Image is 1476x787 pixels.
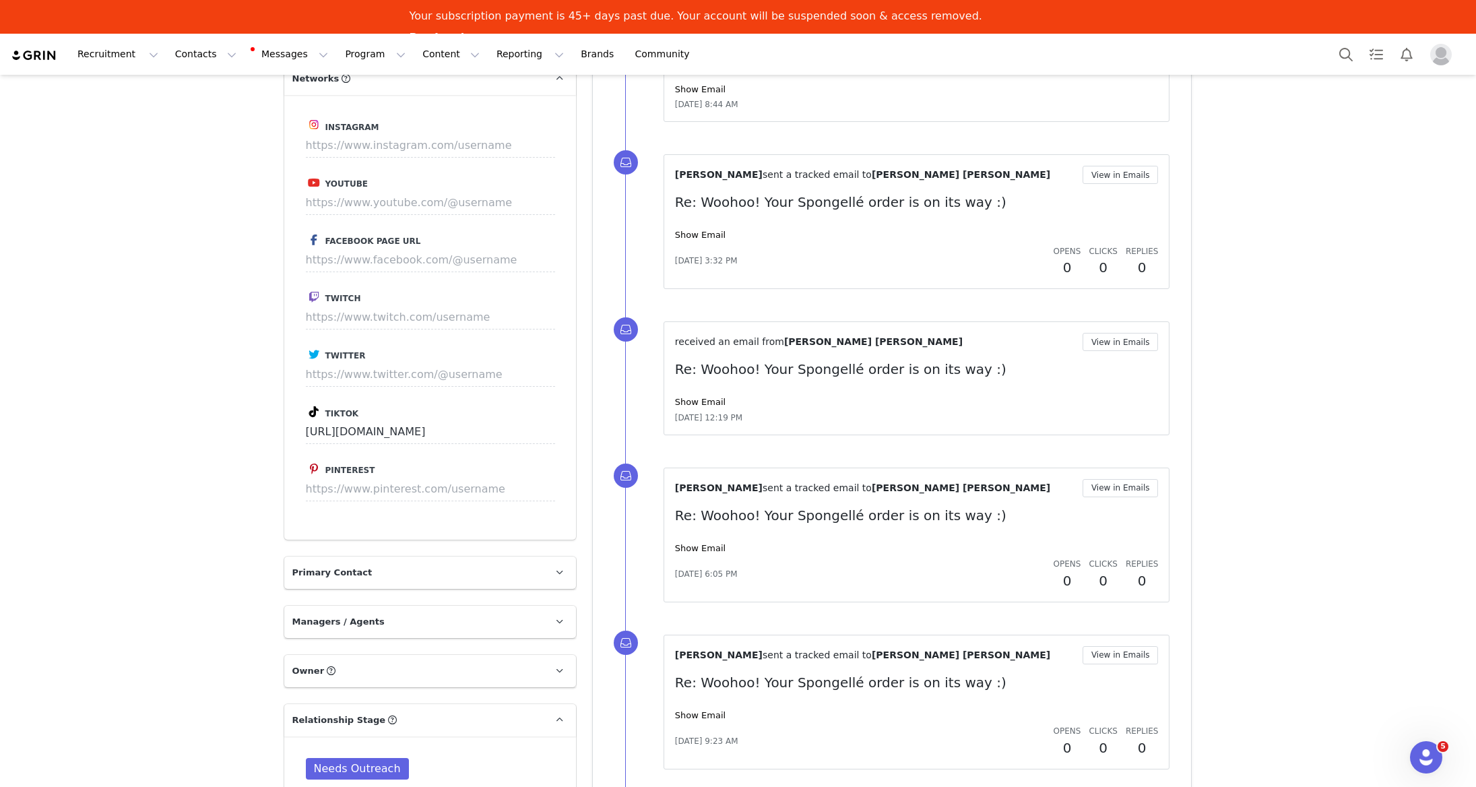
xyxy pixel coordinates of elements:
[872,650,1050,660] span: [PERSON_NAME] [PERSON_NAME]
[1054,247,1081,256] span: Opens
[167,39,245,69] button: Contacts
[1438,741,1448,752] span: 5
[306,420,555,444] input: https://www.tiktok.com/@username
[675,568,738,580] span: [DATE] 6:05 PM
[410,9,982,23] div: Your subscription payment is 45+ days past due. Your account will be suspended soon & access remo...
[675,192,1159,212] p: Re: Woohoo! Your Spongellé order is on its way :)
[763,650,872,660] span: sent a tracked email to
[1410,741,1442,774] iframe: Intercom live chat
[1089,247,1117,256] span: Clicks
[675,169,763,180] span: [PERSON_NAME]
[675,650,763,660] span: [PERSON_NAME]
[675,735,738,747] span: [DATE] 9:23 AM
[872,482,1050,493] span: [PERSON_NAME] [PERSON_NAME]
[1430,44,1452,65] img: placeholder-profile.jpg
[1089,257,1117,278] h2: 0
[292,615,385,629] span: Managers / Agents
[488,39,572,69] button: Reporting
[292,72,340,86] span: Networks
[1089,571,1117,591] h2: 0
[245,39,336,69] button: Messages
[763,482,872,493] span: sent a tracked email to
[675,505,1159,526] p: Re: Woohoo! Your Spongellé order is on its way :)
[1083,333,1159,351] button: View in Emails
[1126,571,1159,591] h2: 0
[306,305,555,329] input: https://www.twitch.com/username
[1089,738,1117,758] h2: 0
[675,255,738,267] span: [DATE] 3:32 PM
[306,133,555,158] input: https://www.instagram.com/username
[1083,479,1159,497] button: View in Emails
[1054,738,1081,758] h2: 0
[325,294,361,303] span: Twitch
[675,710,726,720] a: Show Email
[1054,257,1081,278] h2: 0
[1331,39,1361,69] button: Search
[627,39,704,69] a: Community
[1361,39,1391,69] a: Tasks
[292,664,325,678] span: Owner
[410,31,485,46] a: Pay Invoices
[325,409,359,418] span: Tiktok
[306,248,555,272] input: https://www.facebook.com/@username
[1089,726,1117,736] span: Clicks
[675,672,1159,693] p: Re: Woohoo! Your Spongellé order is on its way :)
[292,714,386,727] span: Relationship Stage
[1126,738,1159,758] h2: 0
[675,397,726,407] a: Show Email
[1054,571,1081,591] h2: 0
[675,543,726,553] a: Show Email
[306,758,409,780] span: Needs Outreach
[292,566,373,579] span: Primary Contact
[675,230,726,240] a: Show Email
[325,179,368,189] span: Youtube
[872,169,1050,180] span: [PERSON_NAME] [PERSON_NAME]
[11,11,553,26] body: Rich Text Area. Press ALT-0 for help.
[763,169,872,180] span: sent a tracked email to
[675,412,742,424] span: [DATE] 12:19 PM
[1054,726,1081,736] span: Opens
[1126,247,1159,256] span: Replies
[414,39,488,69] button: Content
[306,363,555,387] input: https://www.twitter.com/@username
[306,477,555,501] input: https://www.pinterest.com/username
[309,119,319,130] img: instagram.svg
[11,49,58,62] img: grin logo
[573,39,626,69] a: Brands
[675,359,1159,379] p: Re: Woohoo! Your Spongellé order is on its way :)
[1083,646,1159,664] button: View in Emails
[675,482,763,493] span: [PERSON_NAME]
[325,237,421,246] span: Facebook Page URL
[325,351,366,360] span: Twitter
[1126,257,1159,278] h2: 0
[1126,726,1159,736] span: Replies
[1422,44,1465,65] button: Profile
[1083,166,1159,184] button: View in Emails
[337,39,414,69] button: Program
[675,84,726,94] a: Show Email
[69,39,166,69] button: Recruitment
[1054,559,1081,569] span: Opens
[325,466,375,475] span: Pinterest
[675,336,784,347] span: received an email from
[1089,559,1117,569] span: Clicks
[675,98,738,111] span: [DATE] 8:44 AM
[306,191,555,215] input: https://www.youtube.com/@username
[1126,559,1159,569] span: Replies
[325,123,379,132] span: Instagram
[1392,39,1421,69] button: Notifications
[784,336,963,347] span: [PERSON_NAME] [PERSON_NAME]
